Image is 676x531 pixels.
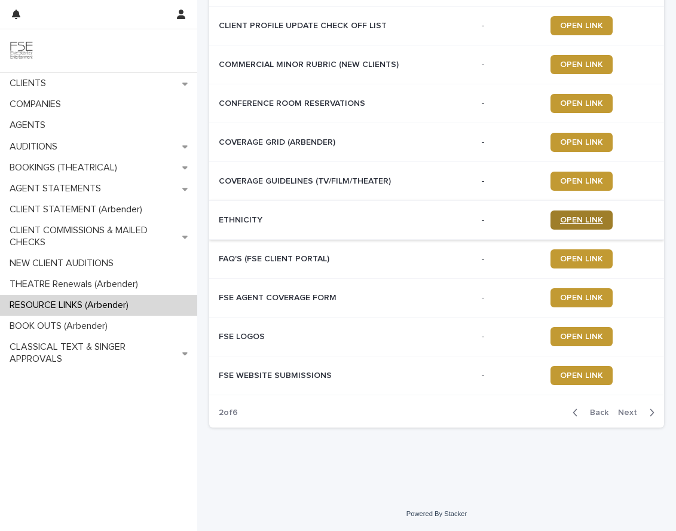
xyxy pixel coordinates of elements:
p: - [482,21,541,31]
tr: FSE LOGOSFSE LOGOS -OPEN LINK [209,318,664,356]
span: OPEN LINK [560,294,603,302]
p: COMPANIES [5,99,71,110]
a: OPEN LINK [550,327,613,346]
tr: FAQ'S (FSE CLIENT PORTAL)FAQ'S (FSE CLIENT PORTAL) -OPEN LINK [209,240,664,279]
span: OPEN LINK [560,332,603,341]
p: - [482,99,541,109]
a: OPEN LINK [550,55,613,74]
p: - [482,293,541,303]
a: OPEN LINK [550,94,613,113]
p: RESOURCE LINKS (Arbender) [5,300,138,311]
p: 2 of 6 [209,398,247,428]
p: - [482,371,541,381]
span: OPEN LINK [560,371,603,380]
p: - [482,254,541,264]
p: AGENT STATEMENTS [5,183,111,194]
span: Next [618,408,644,417]
tr: COMMERCIAL MINOR RUBRIC (NEW CLIENTS)COMMERCIAL MINOR RUBRIC (NEW CLIENTS) -OPEN LINK [209,45,664,84]
p: THEATRE Renewals (Arbender) [5,279,148,290]
p: CLIENT PROFILE UPDATE CHECK OFF LIST [219,19,389,31]
a: OPEN LINK [550,366,613,385]
p: FAQ'S (FSE CLIENT PORTAL) [219,252,332,264]
tr: FSE AGENT COVERAGE FORMFSE AGENT COVERAGE FORM -OPEN LINK [209,279,664,318]
p: COMMERCIAL MINOR RUBRIC (NEW CLIENTS) [219,57,401,70]
span: OPEN LINK [560,216,603,224]
p: ETHNICITY [219,213,265,225]
p: - [482,215,541,225]
p: - [482,176,541,187]
tr: COVERAGE GRID (ARBENDER)COVERAGE GRID (ARBENDER) -OPEN LINK [209,123,664,162]
a: OPEN LINK [550,172,613,191]
tr: COVERAGE GUIDELINES (TV/FILM/THEATER)COVERAGE GUIDELINES (TV/FILM/THEATER) -OPEN LINK [209,162,664,201]
a: Powered By Stacker [406,510,467,517]
a: OPEN LINK [550,249,613,268]
span: OPEN LINK [560,255,603,263]
button: Next [613,407,664,418]
img: 9JgRvJ3ETPGCJDhvPVA5 [10,39,33,63]
tr: CONFERENCE ROOM RESERVATIONSCONFERENCE ROOM RESERVATIONS -OPEN LINK [209,84,664,123]
p: FSE LOGOS [219,329,267,342]
tr: ETHNICITYETHNICITY -OPEN LINK [209,201,664,240]
span: OPEN LINK [560,138,603,147]
p: BOOKINGS (THEATRICAL) [5,162,127,173]
p: CLIENT STATEMENT (Arbender) [5,204,152,215]
span: OPEN LINK [560,60,603,69]
span: OPEN LINK [560,177,603,185]
span: OPEN LINK [560,22,603,30]
p: - [482,60,541,70]
p: COVERAGE GUIDELINES (TV/FILM/THEATER) [219,174,393,187]
a: OPEN LINK [550,133,613,152]
p: - [482,138,541,148]
p: - [482,332,541,342]
p: CLIENT COMMISSIONS & MAILED CHECKS [5,225,182,248]
p: FSE WEBSITE SUBMISSIONS [219,368,334,381]
span: OPEN LINK [560,99,603,108]
p: CONFERENCE ROOM RESERVATIONS [219,96,368,109]
p: BOOK OUTS (Arbender) [5,321,117,332]
p: NEW CLIENT AUDITIONS [5,258,123,269]
a: OPEN LINK [550,288,613,307]
button: Back [563,407,613,418]
p: CLIENTS [5,78,56,89]
a: OPEN LINK [550,210,613,230]
p: AGENTS [5,120,55,131]
p: CLASSICAL TEXT & SINGER APPROVALS [5,341,182,364]
p: COVERAGE GRID (ARBENDER) [219,135,338,148]
p: AUDITIONS [5,141,67,152]
tr: FSE WEBSITE SUBMISSIONSFSE WEBSITE SUBMISSIONS -OPEN LINK [209,356,664,395]
tr: CLIENT PROFILE UPDATE CHECK OFF LISTCLIENT PROFILE UPDATE CHECK OFF LIST -OPEN LINK [209,7,664,45]
p: FSE AGENT COVERAGE FORM [219,291,339,303]
a: OPEN LINK [550,16,613,35]
span: Back [583,408,608,417]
